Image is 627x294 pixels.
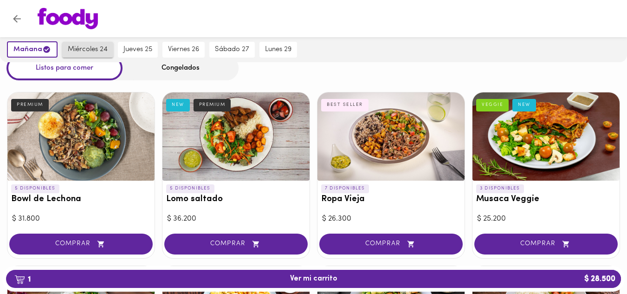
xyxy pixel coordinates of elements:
[476,99,509,111] div: VEGGIE
[321,99,368,111] div: BEST SELLER
[9,234,153,255] button: COMPRAR
[13,45,51,54] span: mañana
[6,56,123,80] div: Listos para comer
[290,274,337,283] span: Ver mi carrito
[38,8,98,29] img: logo.png
[12,214,150,224] div: $ 31.800
[123,56,239,80] div: Congelados
[7,92,155,181] div: Bowl de Lechona
[118,42,158,58] button: jueves 25
[167,214,305,224] div: $ 36.200
[486,240,606,248] span: COMPRAR
[166,195,306,204] h3: Lomo saltado
[321,184,369,193] p: 7 DISPONIBLES
[573,240,618,285] iframe: Messagebird Livechat Widget
[14,275,25,284] img: cart.png
[265,46,291,54] span: lunes 29
[321,195,461,204] h3: Ropa Vieja
[474,234,618,255] button: COMPRAR
[259,42,297,58] button: lunes 29
[322,214,460,224] div: $ 26.300
[11,99,49,111] div: PREMIUM
[472,92,620,181] div: Musaca Veggie
[11,184,59,193] p: 5 DISPONIBLES
[11,195,151,204] h3: Bowl de Lechona
[209,42,255,58] button: sábado 27
[7,41,58,58] button: mañana
[9,273,36,285] b: 1
[477,214,615,224] div: $ 25.200
[194,99,231,111] div: PREMIUM
[164,234,308,255] button: COMPRAR
[176,240,296,248] span: COMPRAR
[162,42,205,58] button: viernes 26
[166,184,214,193] p: 5 DISPONIBLES
[331,240,451,248] span: COMPRAR
[168,46,199,54] span: viernes 26
[215,46,249,54] span: sábado 27
[317,92,465,181] div: Ropa Vieja
[21,240,141,248] span: COMPRAR
[162,92,310,181] div: Lomo saltado
[123,46,152,54] span: jueves 25
[6,7,28,30] button: Volver
[62,42,113,58] button: miércoles 24
[476,184,524,193] p: 3 DISPONIBLES
[166,99,190,111] div: NEW
[6,270,621,288] button: 1Ver mi carrito$ 28.500
[68,46,108,54] span: miércoles 24
[512,99,536,111] div: NEW
[476,195,616,204] h3: Musaca Veggie
[319,234,463,255] button: COMPRAR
